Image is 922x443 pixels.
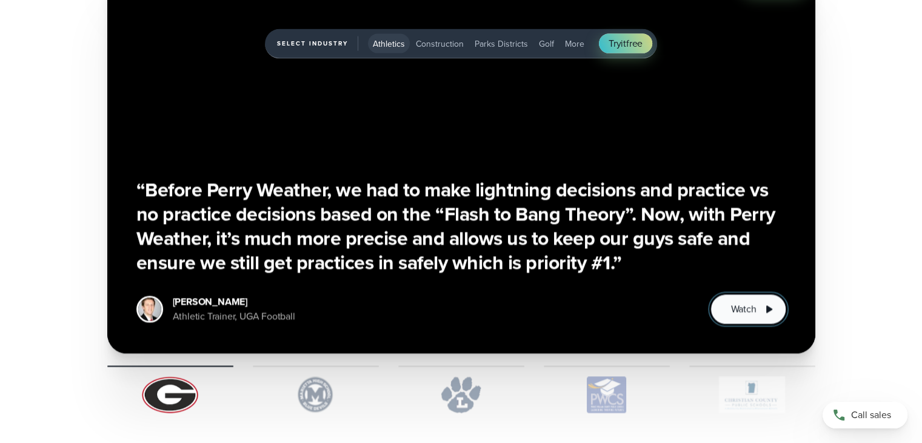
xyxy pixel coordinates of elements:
[253,377,379,413] img: Marietta-High-School.svg
[277,36,358,51] span: Select Industry
[411,34,469,53] button: Construction
[609,36,643,51] span: Try free
[173,295,295,309] div: [PERSON_NAME]
[851,408,891,422] span: Call sales
[730,302,756,317] span: Watch
[599,34,652,53] a: Tryitfree
[416,38,464,50] span: Construction
[560,34,589,53] button: More
[534,34,559,53] button: Golf
[710,294,786,325] button: Watch
[373,38,405,50] span: Athletics
[136,178,786,275] h3: “Before Perry Weather, we had to make lightning decisions and practice vs no practice decisions b...
[621,36,626,50] span: it
[565,38,584,50] span: More
[470,34,533,53] button: Parks Districts
[475,38,528,50] span: Parks Districts
[823,402,907,428] a: Call sales
[539,38,554,50] span: Golf
[368,34,410,53] button: Athletics
[173,309,295,324] div: Athletic Trainer, UGA Football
